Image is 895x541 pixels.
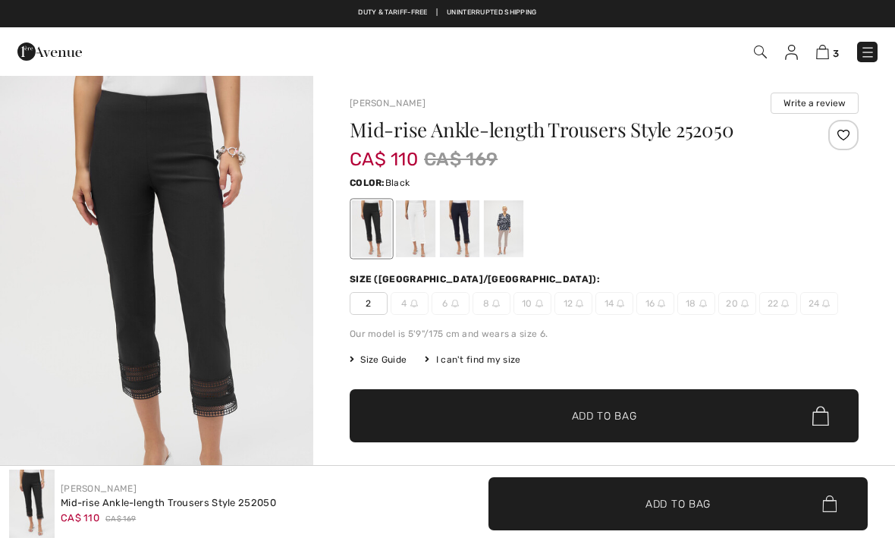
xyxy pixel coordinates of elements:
div: Midnight Blue [440,200,479,257]
span: 6 [432,292,469,315]
img: ring-m.svg [492,300,500,307]
button: Add to Bag [488,477,868,530]
img: ring-m.svg [410,300,418,307]
h1: Mid-rise Ankle-length Trousers Style 252050 [350,120,774,140]
img: 1ère Avenue [17,36,82,67]
button: Write a review [771,93,859,114]
div: Black [352,200,391,257]
a: 3 [816,42,839,61]
img: ring-m.svg [617,300,624,307]
span: 20 [718,292,756,315]
span: Add to Bag [645,495,711,511]
a: 1ère Avenue [17,43,82,58]
div: Our model is 5'9"/175 cm and wears a size 6. [350,327,859,341]
div: Mid-rise Ankle-length Trousers Style 252050 [61,495,276,511]
span: 12 [554,292,592,315]
span: CA$ 169 [424,146,498,173]
img: My Info [785,45,798,60]
img: ring-m.svg [535,300,543,307]
img: Search [754,46,767,58]
span: 3 [833,48,839,59]
img: ring-m.svg [576,300,583,307]
span: CA$ 110 [61,512,99,524]
div: Size ([GEOGRAPHIC_DATA]/[GEOGRAPHIC_DATA]): [350,272,603,286]
span: CA$ 169 [105,514,136,525]
span: 2 [350,292,388,315]
img: ring-m.svg [699,300,707,307]
span: Size Guide [350,353,407,366]
div: Parchment [484,200,523,257]
img: ring-m.svg [781,300,789,307]
div: I can't find my size [425,353,520,366]
a: [PERSON_NAME] [61,483,137,494]
span: 16 [636,292,674,315]
img: Mid-Rise Ankle-Length Trousers Style 252050 [9,470,55,538]
img: Bag.svg [812,406,829,426]
span: Black [385,178,410,188]
a: [PERSON_NAME] [350,98,426,109]
img: ring-m.svg [822,300,830,307]
img: ring-m.svg [741,300,749,307]
span: Color: [350,178,385,188]
img: Shopping Bag [816,45,829,59]
span: 10 [513,292,551,315]
span: 8 [473,292,510,315]
img: Menu [860,45,875,60]
span: Add to Bag [572,408,637,424]
span: 18 [677,292,715,315]
button: Add to Bag [350,389,859,442]
span: CA$ 110 [350,134,418,170]
img: ring-m.svg [451,300,459,307]
span: 22 [759,292,797,315]
span: 4 [391,292,429,315]
span: 14 [595,292,633,315]
img: ring-m.svg [658,300,665,307]
div: White [396,200,435,257]
span: 24 [800,292,838,315]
